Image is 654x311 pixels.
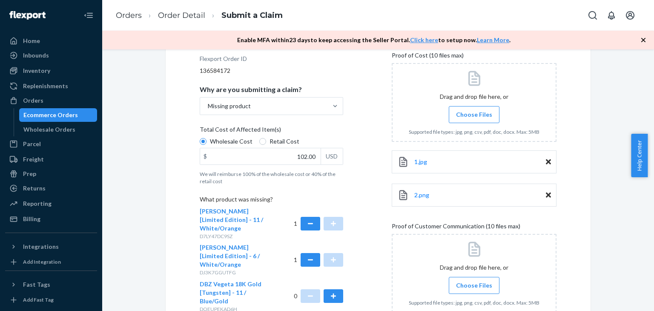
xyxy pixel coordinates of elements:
button: Open notifications [603,7,620,24]
button: Close Navigation [80,7,97,24]
a: Orders [116,11,142,20]
div: Integrations [23,242,59,251]
button: Open Search Box [584,7,601,24]
a: Ecommerce Orders [19,108,98,122]
a: Prep [5,167,97,181]
button: Integrations [5,240,97,253]
span: Total Cost of Affected Item(s) [200,125,281,137]
a: Submit a Claim [221,11,283,20]
p: We will reimburse 100% of the wholesale cost or 40% of the retail cost [200,170,343,185]
p: Enable MFA within 23 days to keep accessing the Seller Portal. to setup now. . [237,36,511,44]
div: Flexport Order ID [200,55,247,66]
div: Reporting [23,199,52,208]
div: Inbounds [23,51,49,60]
img: Flexport logo [9,11,46,20]
a: Add Integration [5,257,97,267]
input: Retail Cost [259,138,266,145]
div: Prep [23,170,36,178]
span: [PERSON_NAME] [Limited Edition] - 11 / White/Orange [200,207,263,232]
span: Choose Files [456,281,492,290]
span: Choose Files [456,110,492,119]
p: Why are you submitting a claim? [200,85,302,94]
div: Wholesale Orders [23,125,75,134]
div: Inventory [23,66,50,75]
div: Parcel [23,140,41,148]
span: Proof of Customer Communication (10 files max) [392,222,520,234]
div: USD [321,148,343,164]
div: Fast Tags [23,280,50,289]
input: Wholesale Cost [200,138,207,145]
span: 2.png [414,191,429,199]
a: Reporting [5,197,97,210]
a: Inbounds [5,49,97,62]
ol: breadcrumbs [109,3,290,28]
div: Home [23,37,40,45]
span: DBZ Vegeta 18K Gold [Tungsten] - 11 / Blue/Gold [200,280,261,305]
p: D7LY47DC9SZ [200,233,272,240]
div: Orders [23,96,43,105]
a: Add Fast Tag [5,295,97,305]
button: Open account menu [622,7,639,24]
a: Inventory [5,64,97,78]
p: DJ3K7GGUTFG [200,269,272,276]
a: Returns [5,181,97,195]
div: Add Fast Tag [23,296,54,303]
div: Ecommerce Orders [23,111,78,119]
span: Wholesale Cost [210,137,252,146]
a: Home [5,34,97,48]
div: $ [200,148,210,164]
a: 1.jpg [414,158,427,166]
a: Orders [5,94,97,107]
input: Why are you submitting a claim?Missing product [207,102,208,110]
span: [PERSON_NAME] [Limited Edition] - 6 / White/Orange [200,244,260,268]
div: Billing [23,215,40,223]
span: Proof of Cost (10 files max) [392,51,464,63]
a: Freight [5,153,97,166]
div: Add Integration [23,258,61,265]
div: Returns [23,184,46,193]
input: $USD [200,148,321,164]
div: Freight [23,155,44,164]
div: 1 [294,207,344,240]
div: 1 [294,243,344,276]
div: 136584172 [200,66,343,75]
a: Wholesale Orders [19,123,98,136]
div: Replenishments [23,82,68,90]
button: Help Center [631,134,648,177]
a: Parcel [5,137,97,151]
p: What product was missing? [200,195,343,207]
a: Billing [5,212,97,226]
button: Fast Tags [5,278,97,291]
a: Click here [410,36,438,43]
span: 1.jpg [414,158,427,165]
span: Retail Cost [270,137,299,146]
a: Order Detail [158,11,205,20]
div: Missing product [208,102,251,110]
a: Replenishments [5,79,97,93]
a: Learn More [477,36,509,43]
